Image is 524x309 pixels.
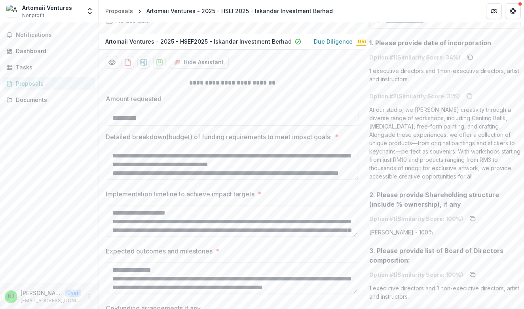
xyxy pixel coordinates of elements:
button: Partners [486,3,502,19]
p: Due Diligence [314,37,353,46]
div: Proposals [16,79,89,88]
button: copy to clipboard [466,212,479,225]
nav: breadcrumb [102,5,336,17]
button: copy to clipboard [466,268,479,281]
a: Proposals [102,5,136,17]
div: Dashboard [16,47,89,55]
p: 1 executive directors and 1 non-executive directors, artist and instructors. [369,284,521,301]
div: Tasks [16,63,89,71]
div: Documents [16,96,89,104]
div: Nurmaizurah Jamaludin [8,294,14,299]
a: Tasks [3,61,95,74]
div: Proposals [105,7,133,15]
p: Option # 1 (Similarity Score: 100 %) [369,215,463,223]
button: download-proposal [122,56,134,69]
p: 1. Please provide date of incorporation [369,38,491,48]
button: Preview 21758a10-9d24-4002-be49-461ed7b88e94-1.pdf [106,56,118,69]
span: Notifications [16,32,92,38]
button: Open entity switcher [84,3,95,19]
p: [PERSON_NAME] - 100% [369,228,434,236]
button: More [84,292,94,301]
button: copy to clipboard [463,51,476,63]
p: Amount requested [106,94,161,104]
button: Hide Assistant [169,56,229,69]
p: 3. Please provide list of Board of Directors composition: [369,246,521,265]
p: 1 executive directors and 1 non-executive directors, artist and instructors. [369,67,521,83]
button: Notifications [3,29,95,41]
a: Dashboard [3,44,95,58]
span: Nonprofit [22,12,44,19]
p: [PERSON_NAME] [21,289,62,297]
p: Artomaii Ventures - 2025 - HSEF2025 - Iskandar Investment Berhad [105,37,292,46]
button: copy to clipboard [463,90,476,102]
a: Proposals [3,77,95,90]
div: Artomaii Ventures [22,4,72,12]
p: Option # 2 (Similarity Score: 31 %) [369,92,460,100]
a: Documents [3,93,95,106]
p: At our studio, we [PERSON_NAME] creativity through a diverse range of workshops, including Cantin... [369,106,521,180]
p: Implementation timeline to achieve impact targets [106,189,254,199]
p: Option # 1 (Similarity Score: 100 %) [369,271,463,279]
img: Artomaii Ventures [6,5,19,17]
p: 2. Please provide Shareholding structure (include % ownership), if any [369,190,521,209]
p: User [65,290,81,297]
button: download-proposal [153,56,166,69]
span: Draft [356,38,376,46]
p: Expected outcomes and milestones [106,246,213,256]
button: download-proposal [137,56,150,69]
p: [EMAIL_ADDRESS][DOMAIN_NAME] [21,297,81,304]
div: Artomaii Ventures - 2025 - HSEF2025 - Iskandar Investment Berhad [146,7,333,15]
button: Get Help [505,3,521,19]
p: Detailed breakdown(budget) of funding requirements to meet impact goals: [106,132,332,142]
p: Option # 1 (Similarity Score: 34 %) [369,53,460,61]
